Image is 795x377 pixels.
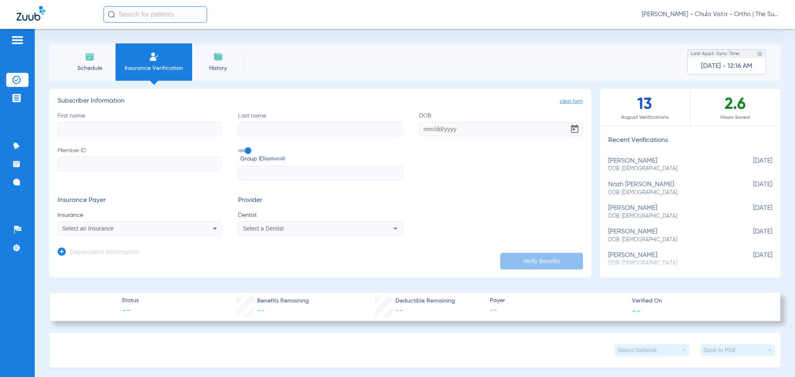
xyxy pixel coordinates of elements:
label: Member ID [58,146,222,180]
small: (optional) [264,155,285,163]
span: -- [257,307,265,315]
div: [PERSON_NAME] [608,252,731,267]
img: last sync help info [757,51,763,57]
span: Schedule [70,64,109,72]
span: [PERSON_NAME] - Chula Vista - Ortho | The Super Dentists [642,10,778,19]
span: DOB: [DEMOGRAPHIC_DATA] [608,189,731,197]
span: [DATE] [731,181,772,196]
div: 2.6 [690,89,781,126]
label: First name [58,112,222,136]
h3: Insurance Payer [58,197,222,205]
div: [PERSON_NAME] [608,228,731,243]
input: DOBOpen calendar [419,122,583,136]
input: Last name [238,122,402,136]
input: First name [58,122,222,136]
div: [PERSON_NAME] [608,204,731,220]
img: Schedule [85,52,95,62]
div: [PERSON_NAME] [608,157,731,173]
h3: Subscriber Information [58,97,583,106]
span: DOB: [DEMOGRAPHIC_DATA] [608,213,731,220]
h3: Dependent Information [70,249,140,257]
span: Status [122,296,139,305]
img: Zuub Logo [17,6,45,21]
span: Benefits Remaining [257,297,309,305]
button: Verify Benefits [500,253,583,269]
span: August Verifications [600,113,690,122]
button: Open calendar [566,121,583,137]
label: Last name [238,112,402,136]
span: DOB: [DEMOGRAPHIC_DATA] [608,165,731,173]
span: [DATE] [731,228,772,243]
input: Search for patients [104,6,207,23]
span: Verified On [632,297,767,305]
div: 13 [600,89,690,126]
input: Member ID [58,157,222,171]
img: hamburger-icon [11,35,24,45]
span: -- [490,305,625,316]
span: -- [395,307,403,315]
span: History [198,64,238,72]
span: DOB: [DEMOGRAPHIC_DATA] [608,236,731,244]
span: Group ID [240,155,402,163]
span: Last Appt. Sync Time: [691,50,740,58]
span: Select an Insurance [63,225,114,232]
img: Search Icon [108,11,115,18]
span: Insurance Verification [122,64,186,72]
span: Insurance [58,211,222,219]
h3: Provider [238,197,402,205]
span: Payer [490,296,625,305]
span: -- [632,306,641,315]
span: [DATE] [731,252,772,267]
span: Hours Saved [690,113,781,122]
img: Manual Insurance Verification [149,52,159,62]
span: -- [122,305,139,317]
label: DOB [419,112,583,136]
span: [DATE] [731,204,772,220]
span: Select a Dentist [243,225,284,232]
span: Dentist [238,211,402,219]
span: clear form [560,97,583,106]
img: History [213,52,223,62]
div: nazh [PERSON_NAME] [608,181,731,196]
span: Deductible Remaining [395,297,455,305]
span: [DATE] - 12:16 AM [701,62,752,70]
h3: Recent Verifications [600,137,781,145]
span: [DATE] [731,157,772,173]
